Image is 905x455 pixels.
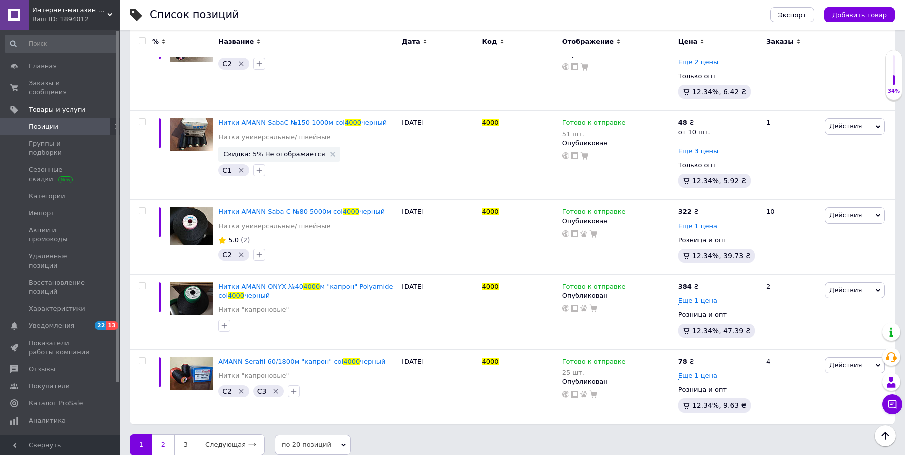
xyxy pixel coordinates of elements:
span: C1 [222,166,232,174]
span: черный [244,292,270,299]
span: 5.0 [228,236,239,244]
span: 12.34%, 9.63 ₴ [692,401,747,409]
span: 4000 [482,358,498,365]
div: Опубликован [562,139,673,148]
a: 2 [152,434,174,455]
div: ₴ [678,357,694,366]
button: Добавить товар [824,7,895,22]
a: AMANN Serafil 60/1800м "капрон" col4000черный [218,358,385,365]
span: C2 [222,251,232,259]
span: Добавить товар [832,11,887,19]
img: Нитки AMANN ONYX №40 4000м "капрон" Polyamide col 4000 черный [170,282,213,315]
span: Действия [829,122,862,130]
span: Нитки AMANN Saba C №80 5000м col [218,208,343,215]
a: 3 [174,434,197,455]
span: 12.34%, 39.73 ₴ [692,252,751,260]
div: ₴ [678,118,710,127]
span: 4000 [345,119,361,126]
span: Готово к отправке [562,358,626,368]
span: C2 [222,60,232,68]
div: 4 [760,349,822,424]
span: Позиции [29,122,58,131]
span: Интернет-магазин "Текстиль-сток" [32,6,107,15]
div: Только опт [678,161,758,170]
span: 4000 [343,208,359,215]
span: Характеристики [29,304,85,313]
span: Еще 1 цена [678,372,717,380]
input: Поиск [5,35,118,53]
span: 4000 [482,119,498,126]
span: Цена [678,37,698,46]
a: Нитки AMANN ONYX №404000м "капрон" Polyamide col4000черный [218,283,393,299]
div: Ваш ID: 1894012 [32,15,120,24]
span: Действия [829,211,862,219]
span: С2 [222,387,232,395]
b: 384 [678,283,692,290]
div: Розница и опт [678,385,758,394]
span: Покупатели [29,382,70,391]
span: Управление сайтом [29,433,92,451]
span: 4000 [482,283,498,290]
span: Удаленные позиции [29,252,92,270]
div: [DATE] [399,275,479,350]
span: черный [360,358,385,365]
span: Название [218,37,254,46]
span: Готово к отправке [562,119,626,129]
a: Нитки "капроновые" [218,305,289,314]
span: 12.34%, 5.92 ₴ [692,177,747,185]
button: Наверх [875,425,896,446]
div: Розница и опт [678,310,758,319]
span: по 20 позиций [275,435,351,455]
span: Еще 2 цены [678,58,719,66]
span: Еще 1 цена [678,222,717,230]
div: Список позиций [150,10,239,20]
a: Нитки универсальные/ швейные [218,133,330,142]
div: [DATE] [399,200,479,275]
span: 12.34%, 6.42 ₴ [692,88,747,96]
span: Восстановление позиций [29,278,92,296]
span: 12.34%, 47.39 ₴ [692,327,751,335]
span: Показатели работы компании [29,339,92,357]
svg: Удалить метку [237,251,245,259]
span: AMANN Serafil 60/1800м "капрон" col [218,358,343,365]
span: 4000 [343,358,360,365]
button: Чат с покупателем [882,394,902,414]
span: Главная [29,62,57,71]
svg: Удалить метку [237,387,245,395]
div: [DATE] [399,111,479,200]
div: Розница и опт [678,236,758,245]
div: [DATE] [399,349,479,424]
button: Экспорт [770,7,814,22]
span: Каталог ProSale [29,399,83,408]
div: от 10 шт. [678,128,710,137]
div: Опубликован [562,377,673,386]
span: черный [361,119,387,126]
span: Еще 3 цены [678,147,719,155]
span: черный [359,208,385,215]
div: [DATE] [399,22,479,111]
img: Нитки AMANN SabaC №150 1000м col 4000 черный [170,118,213,151]
span: 13 [106,321,118,330]
span: Экспорт [778,11,806,19]
span: Действия [829,286,862,294]
span: Нитки AMANN ONYX №40 [218,283,303,290]
div: 51 шт. [562,130,626,138]
div: 1 [760,111,822,200]
span: 4000 [482,208,498,215]
img: AMANN Serafil 60/1800м "капрон" col 4000 черный [170,357,213,390]
div: ₴ [678,282,699,291]
span: Отображение [562,37,614,46]
span: Действия [829,361,862,369]
span: Нитки AMANN SabaC №150 1000м col [218,119,345,126]
span: Аналитика [29,416,66,425]
span: Заказы [766,37,794,46]
span: Еще 1 цена [678,297,717,305]
svg: Удалить метку [237,166,245,174]
span: Отзывы [29,365,55,374]
span: Импорт [29,209,55,218]
div: ₴ [678,207,699,216]
span: (2) [241,236,250,244]
span: Группы и подборки [29,139,92,157]
span: Заказы и сообщения [29,79,92,97]
span: Код [482,37,497,46]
